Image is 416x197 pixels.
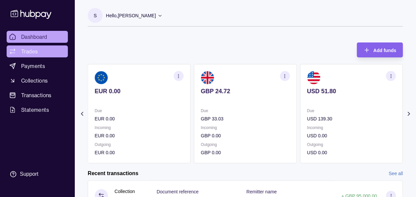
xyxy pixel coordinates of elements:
p: Outgoing [307,141,396,148]
p: GBP 24.72 [201,88,290,95]
a: Trades [7,45,68,57]
span: Dashboard [21,33,47,41]
p: Hello, [PERSON_NAME] [106,12,156,19]
p: Due [307,107,396,114]
img: gb [201,71,214,84]
a: Support [7,167,68,181]
h2: Recent transactions [88,170,138,177]
p: S [94,12,97,19]
p: EUR 0.00 [95,88,184,95]
span: Statements [21,106,49,114]
p: Document reference [157,189,199,194]
p: Incoming [201,124,290,131]
p: EUR 0.00 [95,132,184,139]
p: Remitter name [246,189,277,194]
span: Collections [21,77,48,85]
span: Transactions [21,91,52,99]
p: Due [95,107,184,114]
p: Outgoing [95,141,184,148]
span: Add funds [373,48,396,53]
p: GBP 33.03 [201,115,290,122]
a: See all [389,170,403,177]
button: Add funds [357,42,403,57]
p: EUR 0.00 [95,149,184,156]
p: USD 139.30 [307,115,396,122]
span: Payments [21,62,45,70]
p: Incoming [95,124,184,131]
p: GBP 0.00 [201,149,290,156]
img: us [307,71,320,84]
img: eu [95,71,108,84]
a: Payments [7,60,68,72]
p: GBP 0.00 [201,132,290,139]
span: Trades [21,47,38,55]
p: Incoming [307,124,396,131]
p: Collection [115,188,135,195]
p: USD 0.00 [307,149,396,156]
p: Outgoing [201,141,290,148]
p: Due [201,107,290,114]
p: USD 0.00 [307,132,396,139]
a: Collections [7,75,68,87]
a: Statements [7,104,68,116]
a: Transactions [7,89,68,101]
p: USD 51.80 [307,88,396,95]
a: Dashboard [7,31,68,43]
p: EUR 0.00 [95,115,184,122]
div: Support [20,170,38,178]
